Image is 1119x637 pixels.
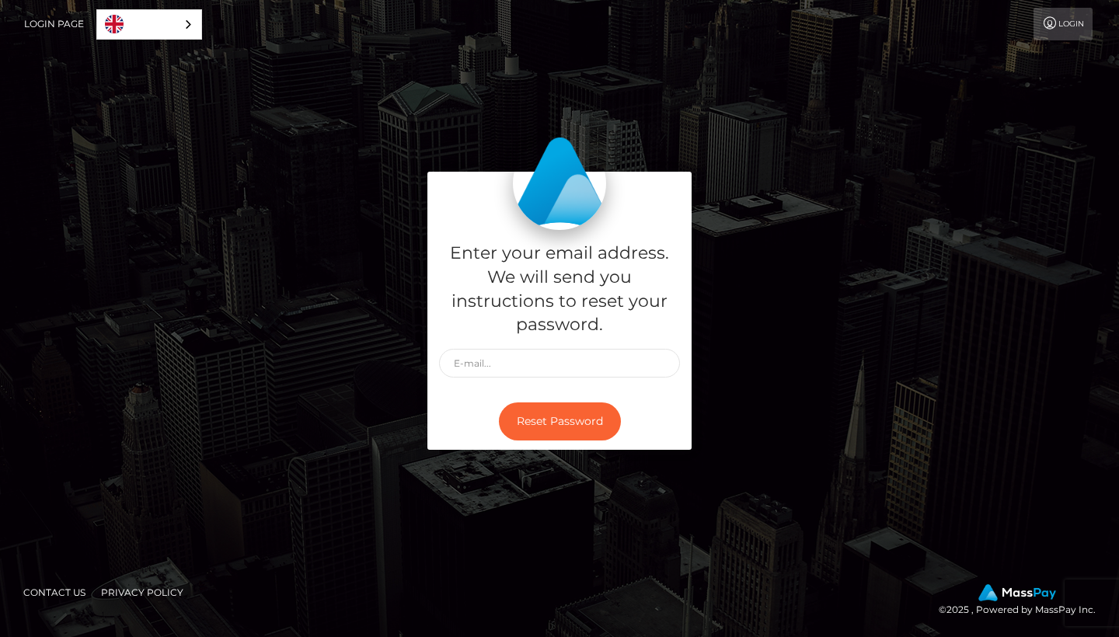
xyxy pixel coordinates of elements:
div: Language [96,9,202,40]
h5: Enter your email address. We will send you instructions to reset your password. [439,242,680,337]
div: © 2025 , Powered by MassPay Inc. [939,584,1107,618]
a: Contact Us [17,580,92,604]
aside: Language selected: English [96,9,202,40]
a: Privacy Policy [95,580,190,604]
a: Login Page [24,8,84,40]
img: MassPay Login [513,137,606,230]
input: E-mail... [439,349,680,378]
img: MassPay [978,584,1056,601]
button: Reset Password [499,402,621,440]
a: Login [1034,8,1093,40]
a: English [97,10,201,39]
